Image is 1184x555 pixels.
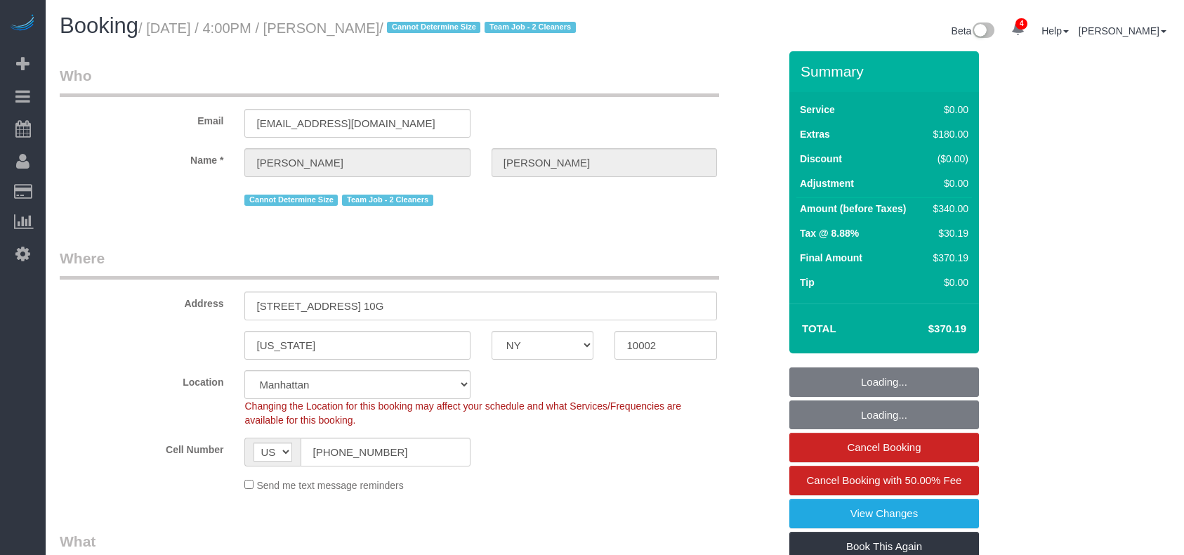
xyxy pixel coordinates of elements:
label: Final Amount [800,251,862,265]
span: Team Job - 2 Cleaners [342,195,433,206]
span: Booking [60,13,138,38]
label: Service [800,103,835,117]
label: Discount [800,152,842,166]
input: Cell Number [301,438,470,466]
label: Cell Number [49,438,234,457]
label: Address [49,292,234,311]
a: [PERSON_NAME] [1079,25,1166,37]
label: Tax @ 8.88% [800,226,859,240]
div: $340.00 [928,202,968,216]
span: Send me text message reminders [256,480,403,491]
a: Help [1041,25,1069,37]
a: Beta [952,25,995,37]
legend: Who [60,65,719,97]
legend: Where [60,248,719,280]
div: $0.00 [928,103,968,117]
span: Cannot Determine Size [244,195,338,206]
span: 4 [1015,18,1027,30]
span: / [379,20,579,36]
input: Email [244,109,470,138]
img: New interface [971,22,994,41]
div: $180.00 [928,127,968,141]
div: ($0.00) [928,152,968,166]
a: 4 [1004,14,1032,45]
img: Automaid Logo [8,14,37,34]
h3: Summary [801,63,972,79]
label: Adjustment [800,176,854,190]
input: Last Name [492,148,717,177]
span: Cannot Determine Size [387,22,480,33]
label: Amount (before Taxes) [800,202,906,216]
label: Extras [800,127,830,141]
div: $0.00 [928,176,968,190]
a: View Changes [789,499,979,528]
div: $0.00 [928,275,968,289]
strong: Total [802,322,836,334]
a: Cancel Booking with 50.00% Fee [789,466,979,495]
label: Name * [49,148,234,167]
label: Email [49,109,234,128]
small: / [DATE] / 4:00PM / [PERSON_NAME] [138,20,580,36]
label: Tip [800,275,815,289]
input: Zip Code [614,331,717,360]
span: Team Job - 2 Cleaners [485,22,575,33]
label: Location [49,370,234,389]
a: Cancel Booking [789,433,979,462]
span: Changing the Location for this booking may affect your schedule and what Services/Frequencies are... [244,400,681,426]
input: First Name [244,148,470,177]
h4: $370.19 [886,323,966,335]
span: Cancel Booking with 50.00% Fee [807,474,962,486]
div: $370.19 [928,251,968,265]
input: City [244,331,470,360]
div: $30.19 [928,226,968,240]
